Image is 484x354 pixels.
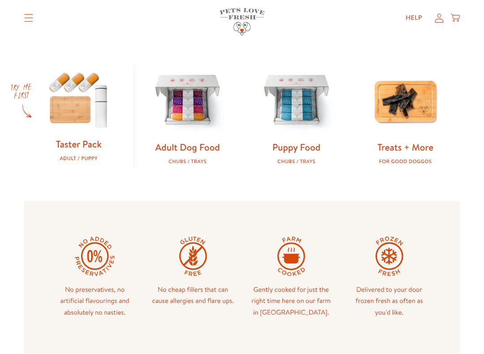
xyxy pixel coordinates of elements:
[56,138,101,151] a: Taster Pack
[249,284,333,318] p: Gently cooked for just the right time here on our farm in [GEOGRAPHIC_DATA].
[147,159,228,164] div: Chubs / Trays
[347,284,431,318] p: Delivered to your door frozen fresh as often as you'd like.
[398,9,429,27] a: Help
[272,141,320,154] a: Puppy Food
[39,155,119,161] div: Adult / Puppy
[377,141,433,154] a: Treats + More
[151,284,235,307] p: No cheap fillers that can cause allergies and flare ups.
[256,159,337,164] div: Chubs / Trays
[220,8,264,35] img: Pets Love Fresh
[53,284,137,318] p: No preservatives, no artificial flavourings and absolutely no nasties.
[155,141,220,154] a: Adult Dog Food
[17,7,40,29] summary: Translation missing: en.sections.header.menu
[365,159,445,164] div: For good doggos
